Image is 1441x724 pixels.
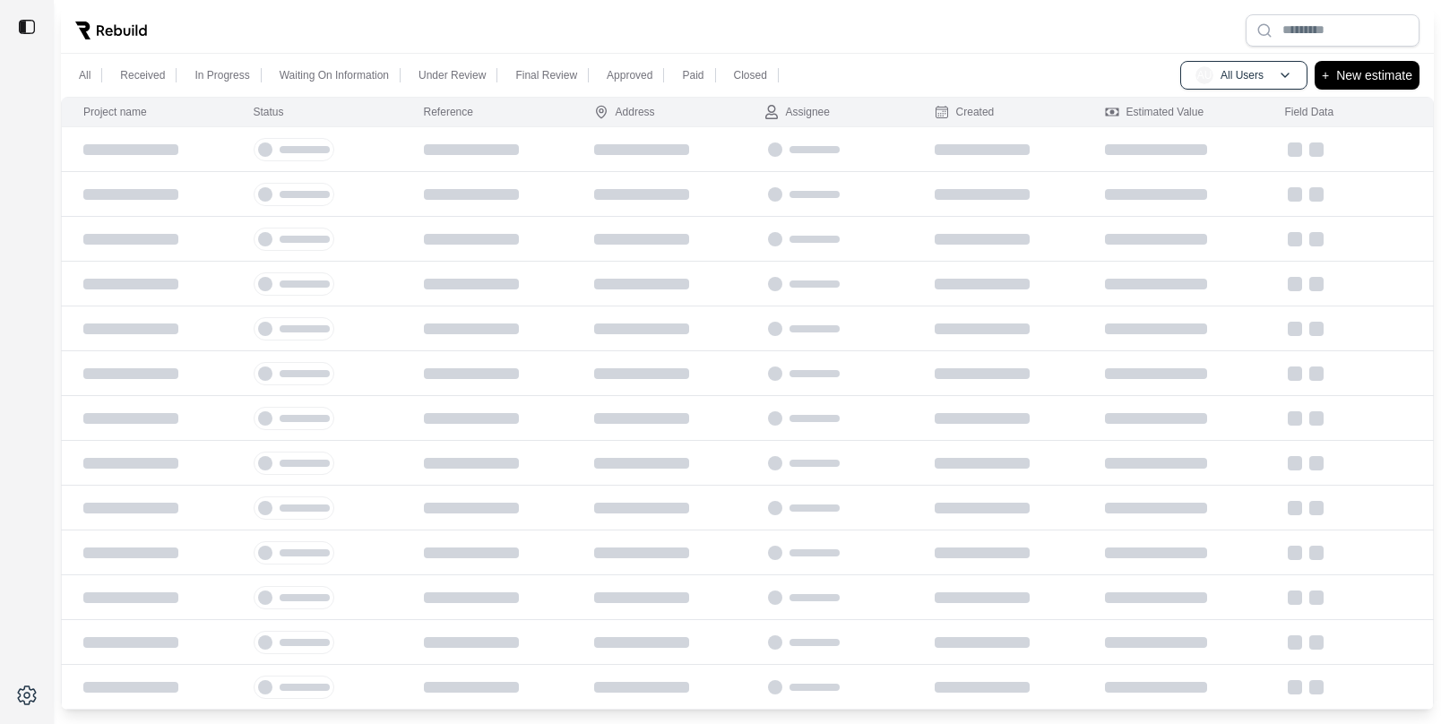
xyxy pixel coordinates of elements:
[1105,105,1204,119] div: Estimated Value
[764,105,830,119] div: Assignee
[194,68,249,82] p: In Progress
[734,68,767,82] p: Closed
[1336,65,1412,86] p: New estimate
[515,68,577,82] p: Final Review
[254,105,284,119] div: Status
[1322,65,1329,86] p: +
[18,18,36,36] img: toggle sidebar
[1284,105,1333,119] div: Field Data
[594,105,655,119] div: Address
[1315,61,1419,90] button: +New estimate
[75,22,147,39] img: Rebuild
[1195,66,1213,84] span: AU
[1180,61,1307,90] button: AUAll Users
[607,68,652,82] p: Approved
[418,68,486,82] p: Under Review
[1221,68,1264,82] p: All Users
[682,68,703,82] p: Paid
[83,105,147,119] div: Project name
[120,68,165,82] p: Received
[280,68,389,82] p: Waiting On Information
[79,68,91,82] p: All
[424,105,473,119] div: Reference
[935,105,995,119] div: Created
